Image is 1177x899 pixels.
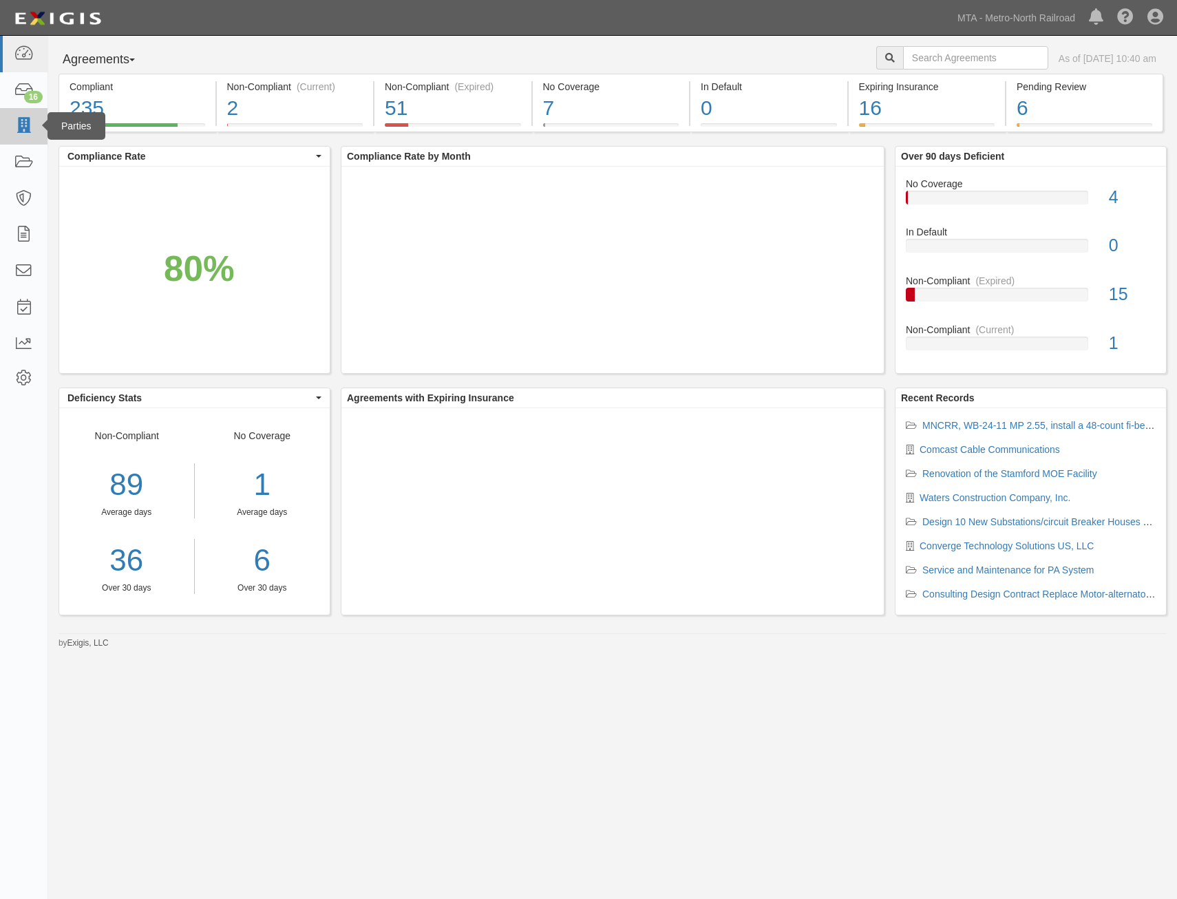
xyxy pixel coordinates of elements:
[975,274,1015,288] div: (Expired)
[1099,331,1166,356] div: 1
[1006,123,1163,134] a: Pending Review6
[59,429,195,594] div: Non-Compliant
[901,392,975,403] b: Recent Records
[906,274,1156,323] a: Non-Compliant(Expired)15
[67,149,312,163] span: Compliance Rate
[920,492,1070,503] a: Waters Construction Company, Inc.
[690,123,847,134] a: In Default0
[59,463,194,507] div: 89
[70,94,205,123] div: 235
[922,468,1097,479] a: Renovation of the Stamford MOE Facility
[1099,233,1166,258] div: 0
[895,323,1166,337] div: Non-Compliant
[59,539,194,582] a: 36
[59,582,194,594] div: Over 30 days
[906,225,1156,274] a: In Default0
[227,80,363,94] div: Non-Compliant (Current)
[906,177,1156,226] a: No Coverage4
[454,80,494,94] div: (Expired)
[47,112,105,140] div: Parties
[1017,80,1152,94] div: Pending Review
[10,6,105,31] img: Logo
[903,46,1048,70] input: Search Agreements
[217,123,374,134] a: Non-Compliant(Current)2
[297,80,335,94] div: (Current)
[59,637,109,649] small: by
[901,151,1004,162] b: Over 90 days Deficient
[59,507,194,518] div: Average days
[59,388,330,408] button: Deficiency Stats
[385,94,521,123] div: 51
[951,4,1082,32] a: MTA - Metro-North Railroad
[920,444,1060,455] a: Comcast Cable Communications
[195,429,330,594] div: No Coverage
[1017,94,1152,123] div: 6
[849,123,1006,134] a: Expiring Insurance16
[374,123,531,134] a: Non-Compliant(Expired)51
[385,80,521,94] div: Non-Compliant (Expired)
[67,391,312,405] span: Deficiency Stats
[70,80,205,94] div: Compliant
[906,323,1156,361] a: Non-Compliant(Current)1
[533,123,690,134] a: No Coverage7
[1059,52,1156,65] div: As of [DATE] 10:40 am
[920,540,1094,551] a: Converge Technology Solutions US, LLC
[347,151,471,162] b: Compliance Rate by Month
[24,91,43,103] div: 16
[859,80,995,94] div: Expiring Insurance
[543,80,679,94] div: No Coverage
[975,323,1014,337] div: (Current)
[1099,185,1166,210] div: 4
[922,564,1094,575] a: Service and Maintenance for PA System
[205,463,320,507] div: 1
[1099,282,1166,307] div: 15
[1117,10,1134,26] i: Help Center - Complianz
[205,539,320,582] a: 6
[895,274,1166,288] div: Non-Compliant
[543,94,679,123] div: 7
[205,582,320,594] div: Over 30 days
[59,147,330,166] button: Compliance Rate
[701,80,837,94] div: In Default
[67,638,109,648] a: Exigis, LLC
[59,46,162,74] button: Agreements
[895,177,1166,191] div: No Coverage
[347,392,514,403] b: Agreements with Expiring Insurance
[164,244,235,294] div: 80%
[227,94,363,123] div: 2
[895,225,1166,239] div: In Default
[59,123,215,134] a: Compliant235
[205,507,320,518] div: Average days
[859,94,995,123] div: 16
[701,94,837,123] div: 0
